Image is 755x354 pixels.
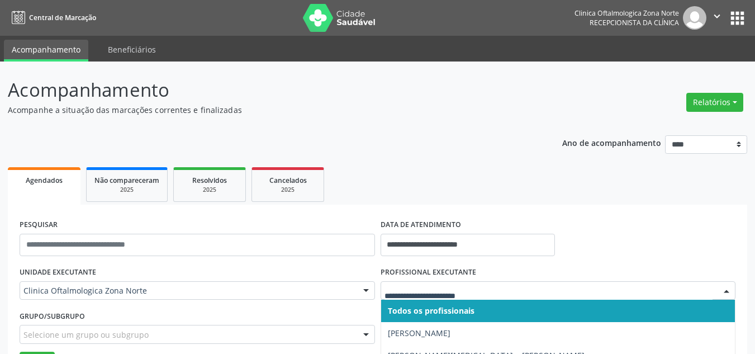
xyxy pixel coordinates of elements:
span: Resolvidos [192,176,227,185]
a: Beneficiários [100,40,164,59]
span: Clinica Oftalmologica Zona Norte [23,285,352,296]
div: 2025 [182,186,238,194]
button: Relatórios [686,93,743,112]
span: Todos os profissionais [388,305,474,316]
span: [PERSON_NAME] [388,328,450,338]
label: DATA DE ATENDIMENTO [381,216,461,234]
span: Central de Marcação [29,13,96,22]
div: 2025 [260,186,316,194]
div: Clinica Oftalmologica Zona Norte [574,8,679,18]
img: img [683,6,706,30]
p: Acompanhamento [8,76,525,104]
span: Não compareceram [94,176,159,185]
a: Central de Marcação [8,8,96,27]
button: apps [728,8,747,28]
button:  [706,6,728,30]
label: Grupo/Subgrupo [20,308,85,325]
span: Agendados [26,176,63,185]
p: Ano de acompanhamento [562,135,661,149]
i:  [711,10,723,22]
a: Acompanhamento [4,40,88,62]
span: Cancelados [269,176,307,185]
span: Selecione um grupo ou subgrupo [23,329,149,341]
p: Acompanhe a situação das marcações correntes e finalizadas [8,104,525,116]
label: PROFISSIONAL EXECUTANTE [381,264,476,281]
label: PESQUISAR [20,216,58,234]
label: UNIDADE EXECUTANTE [20,264,96,281]
div: 2025 [94,186,159,194]
span: Recepcionista da clínica [590,18,679,27]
